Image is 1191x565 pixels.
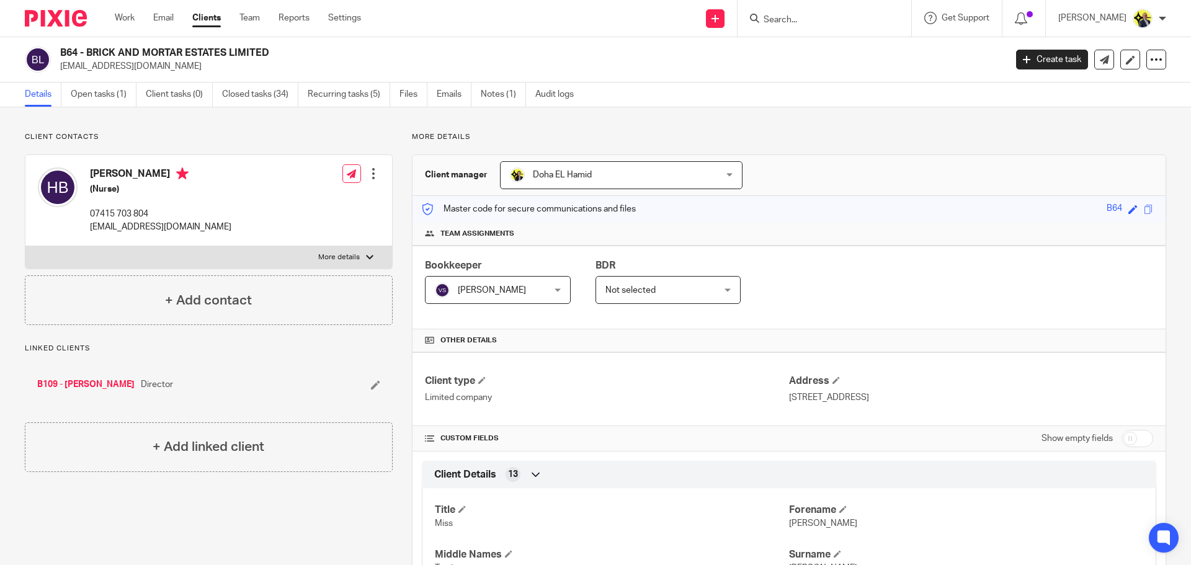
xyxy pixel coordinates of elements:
a: Emails [437,82,471,107]
a: Work [115,12,135,24]
p: [EMAIL_ADDRESS][DOMAIN_NAME] [60,60,997,73]
input: Search [762,15,874,26]
a: Closed tasks (34) [222,82,298,107]
p: [PERSON_NAME] [1058,12,1126,24]
h4: CUSTOM FIELDS [425,434,789,443]
span: Client Details [434,468,496,481]
a: Clients [192,12,221,24]
h4: Middle Names [435,548,789,561]
h3: Client manager [425,169,488,181]
h4: Forename [789,504,1143,517]
span: Miss [435,519,453,528]
h4: + Add linked client [153,437,264,456]
p: Client contacts [25,132,393,142]
img: Pixie [25,10,87,27]
span: BDR [595,260,615,270]
a: Reports [279,12,310,24]
h4: Client type [425,375,789,388]
h4: Title [435,504,789,517]
h4: Address [789,375,1153,388]
a: Client tasks (0) [146,82,213,107]
p: [STREET_ADDRESS] [789,391,1153,404]
a: Email [153,12,174,24]
a: B109 - [PERSON_NAME] [37,378,135,391]
a: Details [25,82,61,107]
img: svg%3E [435,283,450,298]
i: Primary [176,167,189,180]
span: Bookkeeper [425,260,482,270]
p: Master code for secure communications and files [422,203,636,215]
span: Director [141,378,173,391]
a: Create task [1016,50,1088,69]
img: Doha-Starbridge.jpg [510,167,525,182]
img: svg%3E [38,167,78,207]
span: Not selected [605,286,656,295]
img: Dan-Starbridge%20(1).jpg [1133,9,1153,29]
p: Limited company [425,391,789,404]
a: Audit logs [535,82,583,107]
span: Get Support [942,14,989,22]
div: B64 [1107,202,1122,216]
span: Other details [440,336,497,345]
p: [EMAIL_ADDRESS][DOMAIN_NAME] [90,221,231,233]
p: More details [412,132,1166,142]
a: Team [239,12,260,24]
p: 07415 703 804 [90,208,231,220]
h2: B64 - BRICK AND MORTAR ESTATES LIMITED [60,47,810,60]
p: Linked clients [25,344,393,354]
span: [PERSON_NAME] [458,286,526,295]
a: Settings [328,12,361,24]
h4: [PERSON_NAME] [90,167,231,183]
span: 13 [508,468,518,481]
img: svg%3E [25,47,51,73]
a: Files [399,82,427,107]
label: Show empty fields [1042,432,1113,445]
span: [PERSON_NAME] [789,519,857,528]
p: More details [318,252,360,262]
h5: (Nurse) [90,183,231,195]
h4: + Add contact [165,291,252,310]
a: Recurring tasks (5) [308,82,390,107]
a: Notes (1) [481,82,526,107]
span: Team assignments [440,229,514,239]
span: Doha EL Hamid [533,171,592,179]
a: Open tasks (1) [71,82,136,107]
h4: Surname [789,548,1143,561]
